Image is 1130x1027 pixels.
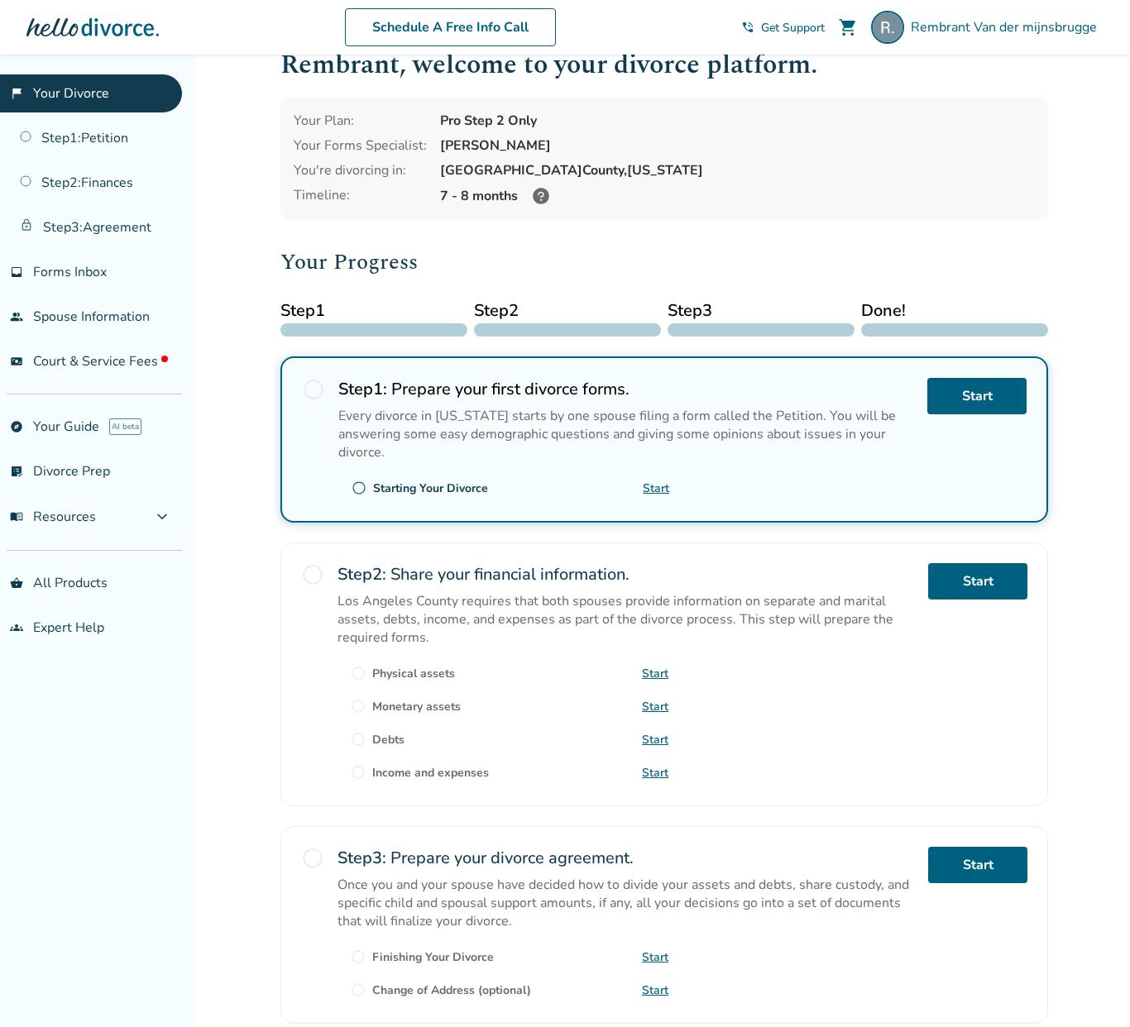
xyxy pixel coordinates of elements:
h2: Prepare your first divorce forms. [338,378,914,400]
span: explore [10,420,23,433]
div: Finishing Your Divorce [372,949,494,965]
h2: Your Progress [280,246,1048,279]
strong: Step 1 : [338,378,387,400]
h2: Prepare your divorce agreement. [338,847,915,869]
span: flag_2 [10,87,23,100]
span: radio_button_unchecked [301,563,324,586]
span: radio_button_unchecked [351,949,366,964]
a: Start [928,563,1027,599]
span: phone_in_talk [741,21,754,34]
span: AI beta [109,418,141,435]
a: Schedule A Free Info Call [345,8,556,46]
a: Start [642,666,668,681]
span: shopping_basket [10,576,23,590]
img: R. V. d. Mijnsbrugge [871,11,904,44]
span: radio_button_unchecked [351,765,366,780]
span: Resources [10,508,96,526]
p: Los Angeles County requires that both spouses provide information on separate and marital assets,... [338,592,915,647]
span: Forms Inbox [33,263,107,281]
div: Pro Step 2 Only [440,112,1035,130]
div: Timeline: [294,186,427,206]
div: [PERSON_NAME] [440,136,1035,155]
strong: Step 3 : [338,847,386,869]
span: radio_button_unchecked [351,982,366,997]
h2: Share your financial information. [338,563,915,585]
span: groups [10,621,23,634]
a: Start [642,699,668,714]
div: [GEOGRAPHIC_DATA] County, [US_STATE] [440,161,1035,179]
span: universal_currency_alt [10,355,23,368]
span: Done! [861,299,1048,323]
iframe: Chat Widget [1047,948,1130,1027]
a: Start [928,847,1027,883]
div: You're divorcing in: [294,161,427,179]
span: list_alt_check [10,465,23,478]
span: Step 3 [668,299,855,323]
div: Debts [372,732,405,748]
span: shopping_cart [838,17,858,37]
div: Income and expenses [372,765,489,781]
div: Starting Your Divorce [373,480,488,496]
div: Your Forms Specialist: [294,136,427,155]
p: Every divorce in [US_STATE] starts by one spouse filing a form called the Petition. You will be a... [338,407,914,461]
div: Your Plan: [294,112,427,130]
a: Start [643,480,669,496]
a: Start [642,732,668,748]
div: Change of Address (optional) [372,982,531,998]
span: radio_button_unchecked [352,480,366,495]
a: Start [642,765,668,781]
span: Rembrant Van der mijnsbrugge [911,18,1104,36]
a: Start [927,378,1027,414]
strong: Step 2 : [338,563,386,585]
span: radio_button_unchecked [302,378,325,401]
span: people [10,310,23,323]
span: expand_more [152,507,172,527]
span: Step 1 [280,299,467,323]
span: radio_button_unchecked [351,732,366,747]
div: Monetary assets [372,699,461,714]
span: inbox [10,265,23,279]
a: Start [642,982,668,998]
span: radio_button_unchecked [351,666,366,681]
div: Physical assets [372,666,455,681]
a: Start [642,949,668,965]
span: Step 2 [474,299,661,323]
p: Once you and your spouse have decided how to divide your assets and debts, share custody, and spe... [338,876,915,930]
span: Get Support [761,20,825,36]
span: menu_book [10,510,23,523]
span: radio_button_unchecked [351,699,366,714]
a: phone_in_talkGet Support [741,20,825,36]
h1: Rembrant , welcome to your divorce platform. [280,45,1048,85]
span: Court & Service Fees [33,352,168,370]
div: 7 - 8 months [440,186,1035,206]
span: radio_button_unchecked [301,847,324,870]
